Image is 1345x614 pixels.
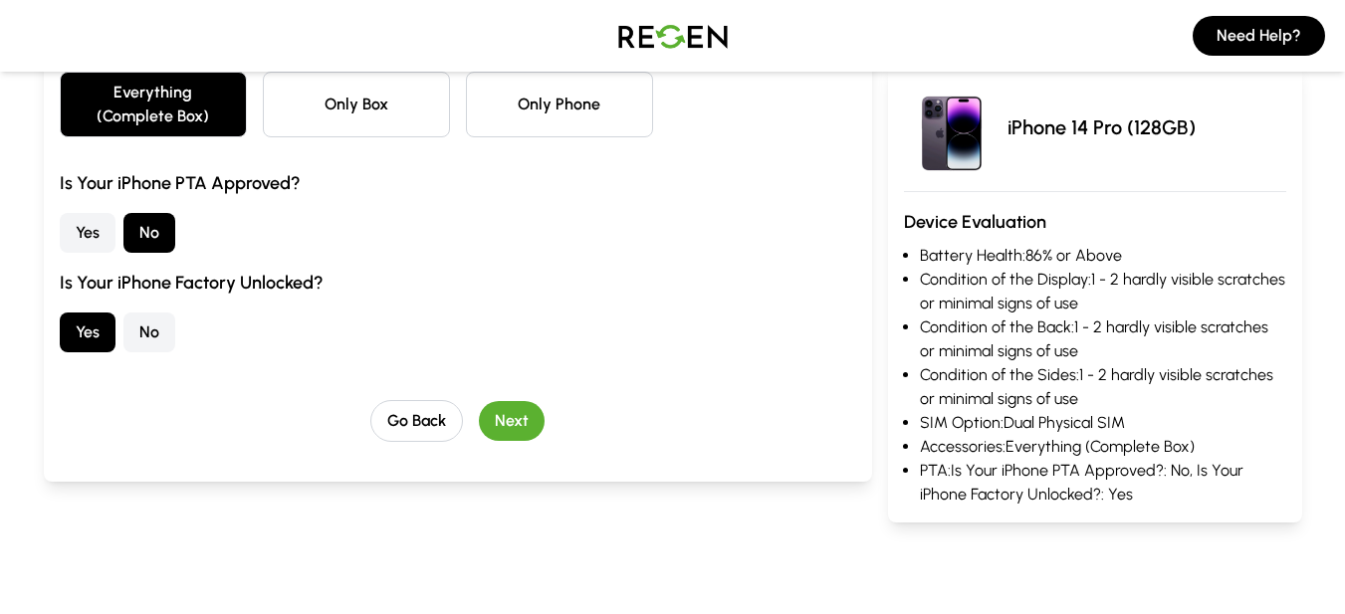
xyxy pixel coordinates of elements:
li: PTA: Is Your iPhone PTA Approved?: No, Is Your iPhone Factory Unlocked?: Yes [920,459,1286,507]
li: Condition of the Display: 1 - 2 hardly visible scratches or minimal signs of use [920,268,1286,315]
button: Only Box [263,72,450,137]
h3: Is Your iPhone PTA Approved? [60,169,856,197]
li: Condition of the Back: 1 - 2 hardly visible scratches or minimal signs of use [920,315,1286,363]
p: iPhone 14 Pro (128GB) [1008,113,1196,141]
li: Condition of the Sides: 1 - 2 hardly visible scratches or minimal signs of use [920,363,1286,411]
img: Logo [603,8,743,64]
img: iPhone 14 Pro [904,80,1000,175]
button: Go Back [370,400,463,442]
button: Everything (Complete Box) [60,72,247,137]
li: Battery Health: 86% or Above [920,244,1286,268]
button: Yes [60,213,115,253]
button: Yes [60,312,115,352]
button: Next [479,401,545,441]
button: Only Phone [466,72,653,137]
h3: Is Your iPhone Factory Unlocked? [60,269,856,297]
li: SIM Option: Dual Physical SIM [920,411,1286,435]
li: Accessories: Everything (Complete Box) [920,435,1286,459]
button: No [123,312,175,352]
h3: Device Evaluation [904,208,1286,236]
button: No [123,213,175,253]
button: Need Help? [1193,16,1325,56]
